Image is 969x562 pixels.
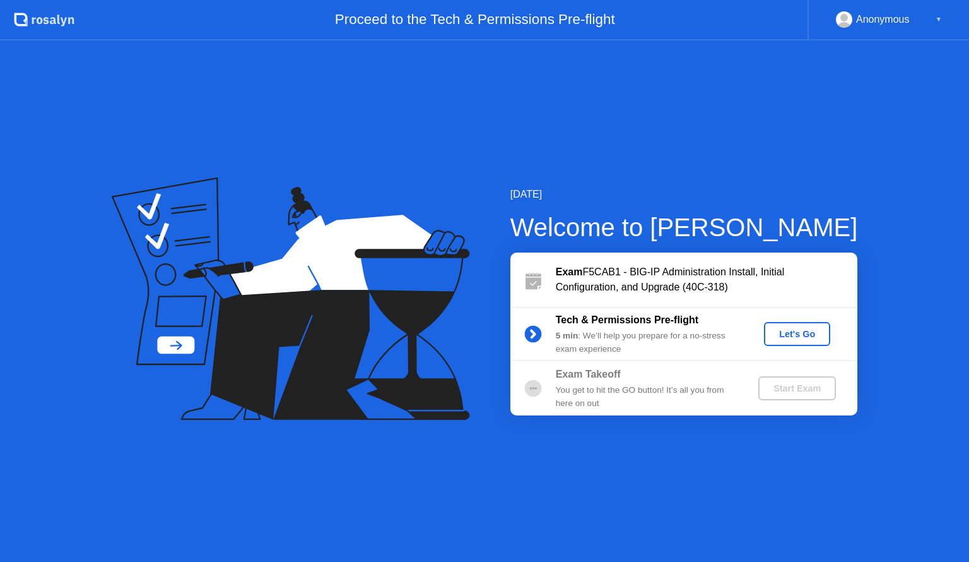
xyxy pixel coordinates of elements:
div: Welcome to [PERSON_NAME] [510,208,858,246]
b: 5 min [556,331,578,340]
button: Start Exam [758,376,836,400]
div: : We’ll help you prepare for a no-stress exam experience [556,330,737,356]
b: Exam Takeoff [556,369,621,380]
b: Tech & Permissions Pre-flight [556,314,698,325]
div: [DATE] [510,187,858,202]
div: Start Exam [763,383,831,393]
div: Let's Go [769,329,825,339]
div: ▼ [936,11,942,28]
div: You get to hit the GO button! It’s all you from here on out [556,384,737,410]
button: Let's Go [764,322,830,346]
div: Anonymous [856,11,910,28]
b: Exam [556,266,583,277]
div: F5CAB1 - BIG-IP Administration Install, Initial Configuration, and Upgrade (40C-318) [556,265,857,295]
